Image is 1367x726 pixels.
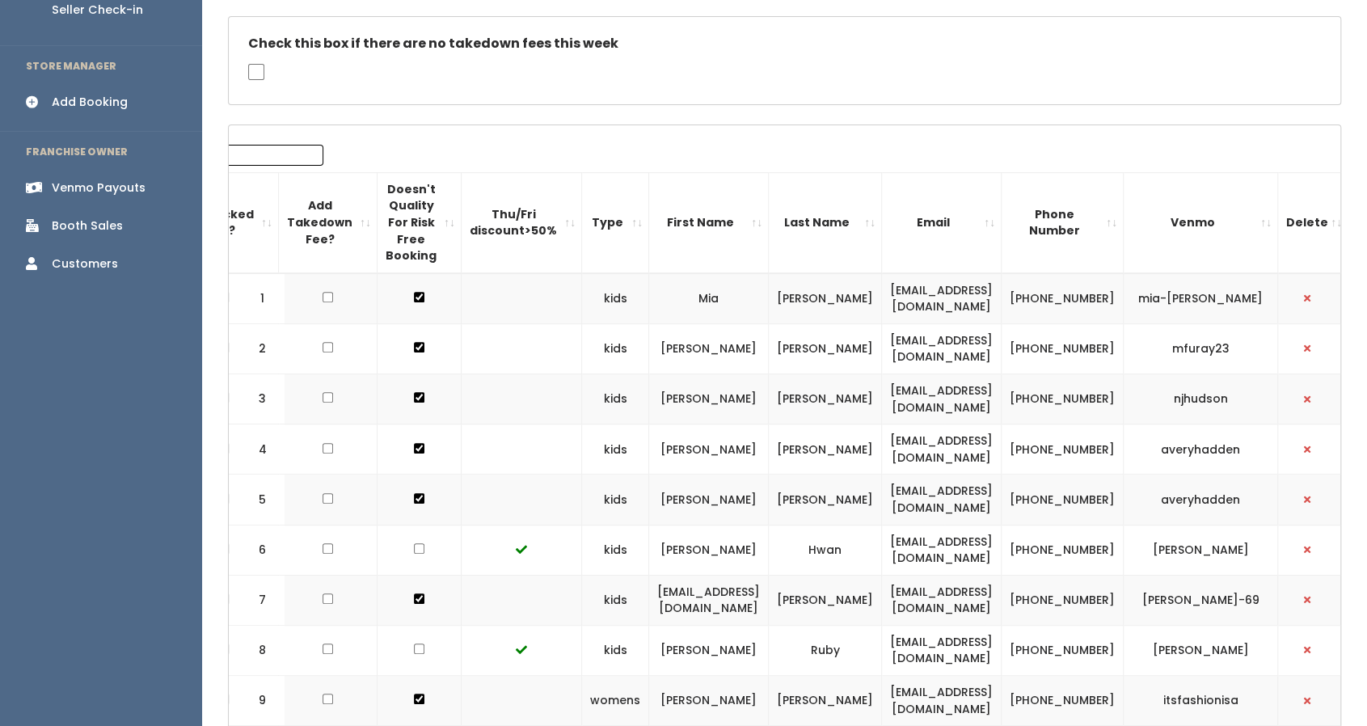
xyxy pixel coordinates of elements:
[882,575,1002,625] td: [EMAIL_ADDRESS][DOMAIN_NAME]
[52,217,123,234] div: Booth Sales
[769,525,882,575] td: Hwan
[769,172,882,272] th: Last Name: activate to sort column ascending
[1002,172,1124,272] th: Phone Number: activate to sort column ascending
[1002,273,1124,324] td: [PHONE_NUMBER]
[582,273,649,324] td: kids
[229,273,285,324] td: 1
[229,676,285,726] td: 9
[882,424,1002,475] td: [EMAIL_ADDRESS][DOMAIN_NAME]
[582,424,649,475] td: kids
[1278,172,1348,272] th: Delete: activate to sort column ascending
[279,172,378,272] th: Add Takedown Fee?: activate to sort column ascending
[229,525,285,575] td: 6
[1124,273,1278,324] td: mia-[PERSON_NAME]
[649,475,769,525] td: [PERSON_NAME]
[769,374,882,424] td: [PERSON_NAME]
[882,525,1002,575] td: [EMAIL_ADDRESS][DOMAIN_NAME]
[582,475,649,525] td: kids
[882,323,1002,374] td: [EMAIL_ADDRESS][DOMAIN_NAME]
[649,676,769,726] td: [PERSON_NAME]
[649,525,769,575] td: [PERSON_NAME]
[1124,625,1278,675] td: [PERSON_NAME]
[882,676,1002,726] td: [EMAIL_ADDRESS][DOMAIN_NAME]
[582,323,649,374] td: kids
[1124,323,1278,374] td: mfuray23
[649,575,769,625] td: [EMAIL_ADDRESS][DOMAIN_NAME]
[1124,676,1278,726] td: itsfashionisa
[229,575,285,625] td: 7
[882,273,1002,324] td: [EMAIL_ADDRESS][DOMAIN_NAME]
[649,273,769,324] td: Mia
[1124,475,1278,525] td: averyhadden
[229,625,285,675] td: 8
[582,374,649,424] td: kids
[52,179,146,196] div: Venmo Payouts
[649,172,769,272] th: First Name: activate to sort column ascending
[1002,625,1124,675] td: [PHONE_NUMBER]
[229,323,285,374] td: 2
[582,525,649,575] td: kids
[649,323,769,374] td: [PERSON_NAME]
[229,424,285,475] td: 4
[248,36,1321,51] h5: Check this box if there are no takedown fees this week
[1002,575,1124,625] td: [PHONE_NUMBER]
[882,475,1002,525] td: [EMAIL_ADDRESS][DOMAIN_NAME]
[882,172,1002,272] th: Email: activate to sort column ascending
[1124,575,1278,625] td: [PERSON_NAME]-69
[229,475,285,525] td: 5
[649,374,769,424] td: [PERSON_NAME]
[229,374,285,424] td: 3
[1002,424,1124,475] td: [PHONE_NUMBER]
[769,273,882,324] td: [PERSON_NAME]
[582,172,649,272] th: Type: activate to sort column ascending
[1124,525,1278,575] td: [PERSON_NAME]
[462,172,582,272] th: Thu/Fri discount&gt;50%: activate to sort column ascending
[1002,525,1124,575] td: [PHONE_NUMBER]
[882,625,1002,675] td: [EMAIL_ADDRESS][DOMAIN_NAME]
[769,575,882,625] td: [PERSON_NAME]
[769,625,882,675] td: Ruby
[769,676,882,726] td: [PERSON_NAME]
[52,94,128,111] div: Add Booking
[649,625,769,675] td: [PERSON_NAME]
[1002,475,1124,525] td: [PHONE_NUMBER]
[769,475,882,525] td: [PERSON_NAME]
[1002,374,1124,424] td: [PHONE_NUMBER]
[1002,323,1124,374] td: [PHONE_NUMBER]
[582,625,649,675] td: kids
[1124,172,1278,272] th: Venmo: activate to sort column ascending
[882,374,1002,424] td: [EMAIL_ADDRESS][DOMAIN_NAME]
[52,2,143,19] div: Seller Check-in
[190,172,279,272] th: Checked in?: activate to sort column ascending
[52,255,118,272] div: Customers
[582,676,649,726] td: womens
[649,424,769,475] td: [PERSON_NAME]
[1002,676,1124,726] td: [PHONE_NUMBER]
[769,323,882,374] td: [PERSON_NAME]
[769,424,882,475] td: [PERSON_NAME]
[1124,374,1278,424] td: njhudson
[378,172,462,272] th: Doesn't Quality For Risk Free Booking : activate to sort column ascending
[1124,424,1278,475] td: averyhadden
[582,575,649,625] td: kids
